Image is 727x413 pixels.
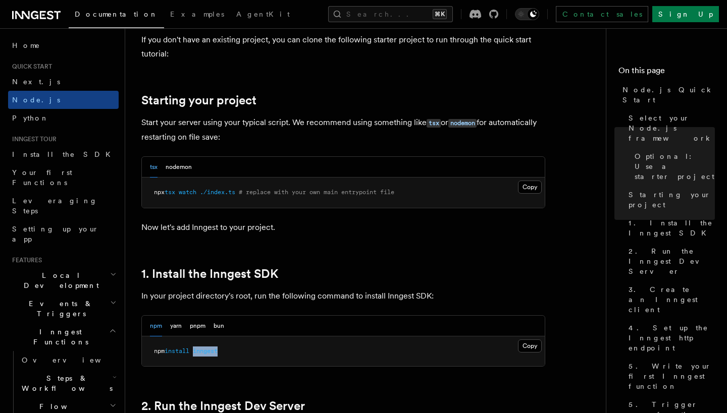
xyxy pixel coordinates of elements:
[165,347,189,355] span: install
[625,109,715,147] a: Select your Node.js framework
[8,63,52,71] span: Quick start
[629,218,715,238] span: 1. Install the Inngest SDK
[239,189,394,196] span: # replace with your own main entrypoint file
[622,85,715,105] span: Node.js Quick Start
[8,145,119,163] a: Install the SDK
[625,280,715,319] a: 3. Create an Inngest client
[164,3,230,27] a: Examples
[12,197,97,215] span: Leveraging Steps
[629,361,715,391] span: 5. Write your first Inngest function
[8,299,110,319] span: Events & Triggers
[141,267,278,281] a: 1. Install the Inngest SDK
[190,316,205,336] button: pnpm
[8,163,119,192] a: Your first Functions
[18,373,113,393] span: Steps & Workflows
[8,220,119,248] a: Setting up your app
[328,6,453,22] button: Search...⌘K
[236,10,290,18] span: AgentKit
[625,357,715,395] a: 5. Write your first Inngest function
[515,8,539,20] button: Toggle dark mode
[629,190,715,210] span: Starting your project
[179,189,196,196] span: watch
[556,6,648,22] a: Contact sales
[141,220,545,234] p: Now let's add Inngest to your project.
[154,347,165,355] span: npm
[8,135,57,143] span: Inngest tour
[427,117,441,127] a: tsx
[165,189,175,196] span: tsx
[141,93,256,107] a: Starting your project
[8,36,119,54] a: Home
[8,109,119,127] a: Python
[69,3,164,28] a: Documentation
[12,114,49,122] span: Python
[618,65,715,81] h4: On this page
[631,147,715,186] a: Optional: Use a starter project
[12,78,60,86] span: Next.js
[625,242,715,280] a: 2. Run the Inngest Dev Server
[18,351,119,369] a: Overview
[170,316,182,336] button: yarn
[12,150,117,158] span: Install the SDK
[518,181,542,194] button: Copy
[8,266,119,294] button: Local Development
[625,214,715,242] a: 1. Install the Inngest SDK
[8,192,119,220] a: Leveraging Steps
[141,33,545,61] p: If you don't have an existing project, you can clone the following starter project to run through...
[8,323,119,351] button: Inngest Functions
[12,40,40,50] span: Home
[629,284,715,315] span: 3. Create an Inngest client
[141,289,545,303] p: In your project directory's root, run the following command to install Inngest SDK:
[8,73,119,91] a: Next.js
[518,339,542,352] button: Copy
[625,319,715,357] a: 4. Set up the Inngest http endpoint
[618,81,715,109] a: Node.js Quick Start
[200,189,235,196] span: ./index.ts
[22,356,126,364] span: Overview
[12,168,72,187] span: Your first Functions
[193,347,218,355] span: inngest
[448,117,477,127] a: nodemon
[214,316,224,336] button: bun
[625,186,715,214] a: Starting your project
[141,115,545,144] p: Start your server using your typical script. We recommend using something like or for automatical...
[170,10,224,18] span: Examples
[427,119,441,128] code: tsx
[150,157,158,178] button: tsx
[8,256,42,264] span: Features
[18,369,119,397] button: Steps & Workflows
[8,327,109,347] span: Inngest Functions
[166,157,192,178] button: nodemon
[154,189,165,196] span: npx
[652,6,719,22] a: Sign Up
[75,10,158,18] span: Documentation
[433,9,447,19] kbd: ⌘K
[141,399,305,413] a: 2. Run the Inngest Dev Server
[629,246,715,276] span: 2. Run the Inngest Dev Server
[448,119,477,128] code: nodemon
[629,323,715,353] span: 4. Set up the Inngest http endpoint
[8,91,119,109] a: Node.js
[629,113,715,143] span: Select your Node.js framework
[230,3,296,27] a: AgentKit
[8,294,119,323] button: Events & Triggers
[12,96,60,104] span: Node.js
[8,270,110,290] span: Local Development
[635,151,715,182] span: Optional: Use a starter project
[150,316,162,336] button: npm
[12,225,99,243] span: Setting up your app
